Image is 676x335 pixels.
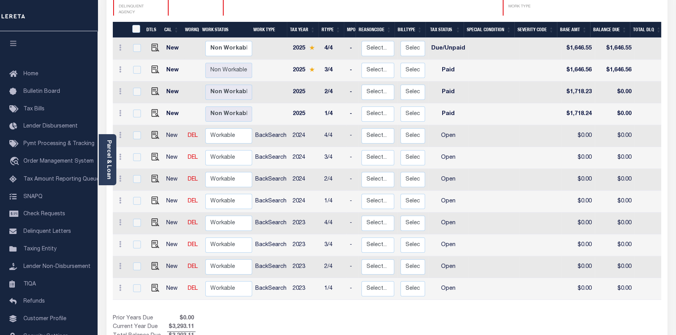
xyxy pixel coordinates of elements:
td: 2025 [290,103,321,125]
td: $0.00 [595,125,635,147]
span: Check Requests [23,211,65,217]
td: New [163,38,185,60]
td: $1,646.55 [595,38,635,60]
span: Tax Amount Reporting Queue [23,177,100,182]
td: $0.00 [595,213,635,234]
td: - [347,213,358,234]
a: Parcel & Loan [106,140,111,179]
span: Taxing Entity [23,246,57,252]
td: 4/4 [321,125,347,147]
td: - [347,103,358,125]
td: $0.00 [595,169,635,191]
td: BackSearch [252,147,290,169]
th: Work Status [199,22,252,38]
th: MPO [344,22,356,38]
td: 2023 [290,256,321,278]
td: - [347,82,358,103]
td: New [163,103,185,125]
td: - [347,234,358,256]
td: $0.00 [595,147,635,169]
td: New [163,169,185,191]
td: $0.00 [562,256,595,278]
span: $0.00 [167,314,196,323]
th: &nbsp; [128,22,144,38]
a: DEL [188,155,198,160]
td: $1,646.56 [595,60,635,82]
td: - [347,125,358,147]
td: New [163,278,185,300]
span: Home [23,71,38,77]
th: Tax Year: activate to sort column ascending [287,22,318,38]
a: DEL [188,286,198,291]
p: WORK TYPE [508,4,548,10]
td: $1,646.55 [562,38,595,60]
td: $0.00 [595,191,635,213]
span: Lender Disbursement [23,124,78,129]
td: BackSearch [252,125,290,147]
td: 1/4 [321,191,347,213]
th: Tax Status: activate to sort column ascending [425,22,464,38]
i: travel_explore [9,157,22,167]
td: New [163,60,185,82]
a: DEL [188,220,198,226]
img: Star.svg [309,67,315,72]
td: 4/4 [321,38,347,60]
td: New [163,147,185,169]
span: Lender Non-Disbursement [23,264,91,269]
td: Paid [428,82,468,103]
td: 2024 [290,147,321,169]
td: $0.00 [562,125,595,147]
td: $0.00 [562,147,595,169]
span: Customer Profile [23,316,66,322]
td: - [347,38,358,60]
td: $0.00 [595,234,635,256]
td: - [347,191,358,213]
span: Tax Bills [23,106,44,112]
td: Due/Unpaid [428,38,468,60]
th: Special Condition: activate to sort column ascending [464,22,514,38]
td: Paid [428,103,468,125]
a: DEL [188,242,198,248]
td: $0.00 [562,234,595,256]
span: Bulletin Board [23,89,60,94]
td: $0.00 [595,103,635,125]
td: New [163,213,185,234]
td: BackSearch [252,278,290,300]
td: - [347,169,358,191]
a: DEL [188,264,198,269]
span: SNAPQ [23,194,43,199]
td: New [163,234,185,256]
td: BackSearch [252,169,290,191]
span: Pymt Processing & Tracking [23,141,94,147]
td: - [347,60,358,82]
td: Open [428,147,468,169]
td: Open [428,278,468,300]
a: DEL [188,199,198,204]
td: $0.00 [562,191,595,213]
td: BackSearch [252,256,290,278]
td: 3/4 [321,234,347,256]
td: 2025 [290,82,321,103]
td: 2023 [290,234,321,256]
th: &nbsp;&nbsp;&nbsp;&nbsp;&nbsp;&nbsp;&nbsp;&nbsp;&nbsp;&nbsp; [113,22,128,38]
td: 3/4 [321,60,347,82]
td: 2023 [290,213,321,234]
td: Open [428,125,468,147]
img: Star.svg [309,45,315,50]
th: Severity Code: activate to sort column ascending [514,22,557,38]
a: DEL [188,177,198,182]
td: 2/4 [321,82,347,103]
th: Work Type [250,22,286,38]
th: Base Amt: activate to sort column ascending [557,22,590,38]
th: DTLS [143,22,161,38]
span: Delinquent Letters [23,229,71,234]
td: BackSearch [252,213,290,234]
td: 2024 [290,191,321,213]
td: 1/4 [321,278,347,300]
th: Total DLQ: activate to sort column ascending [630,22,664,38]
td: - [347,147,358,169]
span: $3,293.11 [167,323,196,331]
td: 3/4 [321,147,347,169]
th: CAL: activate to sort column ascending [161,22,182,38]
th: RType: activate to sort column ascending [318,22,344,38]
